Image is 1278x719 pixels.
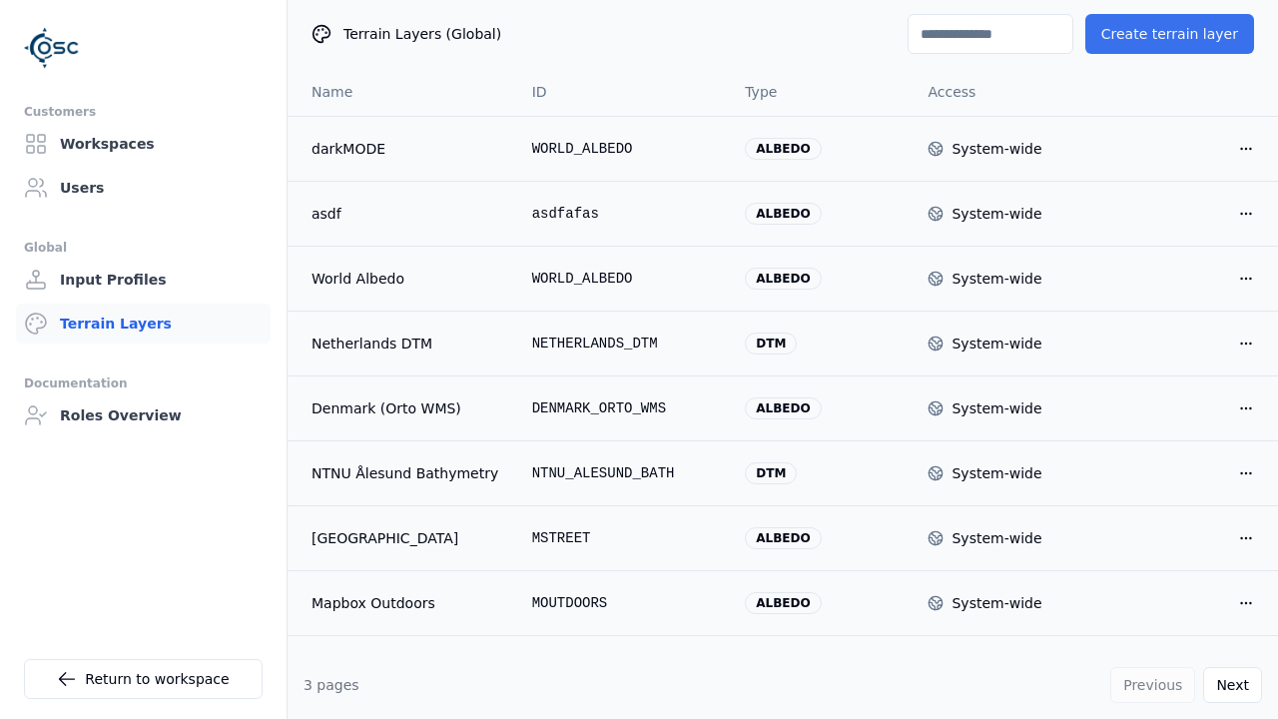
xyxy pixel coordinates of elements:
[952,528,1041,548] div: System-wide
[532,463,714,483] div: NTNU_ALESUND_BATH
[343,24,501,44] span: Terrain Layers (Global)
[16,168,271,208] a: Users
[24,20,80,76] img: Logo
[312,204,500,224] a: asdf
[24,659,263,699] a: Return to workspace
[312,269,500,289] a: World Albedo
[952,139,1041,159] div: System-wide
[1203,667,1262,703] button: Next
[745,397,821,419] div: albedo
[16,124,271,164] a: Workspaces
[532,269,714,289] div: WORLD_ALBEDO
[16,260,271,300] a: Input Profiles
[745,268,821,290] div: albedo
[532,139,714,159] div: WORLD_ALBEDO
[24,236,263,260] div: Global
[532,528,714,548] div: MSTREET
[532,398,714,418] div: DENMARK_ORTO_WMS
[952,463,1041,483] div: System-wide
[16,395,271,435] a: Roles Overview
[952,398,1041,418] div: System-wide
[952,269,1041,289] div: System-wide
[1085,14,1254,54] button: Create terrain layer
[24,371,263,395] div: Documentation
[745,203,821,225] div: albedo
[312,334,500,354] a: Netherlands DTM
[912,68,1094,116] th: Access
[312,593,500,613] a: Mapbox Outdoors
[312,528,500,548] a: [GEOGRAPHIC_DATA]
[16,304,271,344] a: Terrain Layers
[952,204,1041,224] div: System-wide
[532,593,714,613] div: MOUTDOORS
[729,68,912,116] th: Type
[24,100,263,124] div: Customers
[952,593,1041,613] div: System-wide
[516,68,730,116] th: ID
[745,333,797,355] div: dtm
[745,592,821,614] div: albedo
[532,204,714,224] div: asdfafas
[304,677,359,693] span: 3 pages
[952,334,1041,354] div: System-wide
[288,68,516,116] th: Name
[745,527,821,549] div: albedo
[312,139,500,159] a: darkMODE
[745,138,821,160] div: albedo
[745,462,797,484] div: dtm
[312,398,500,418] a: Denmark (Orto WMS)
[532,334,714,354] div: NETHERLANDS_DTM
[312,463,500,483] a: NTNU Ålesund Bathymetry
